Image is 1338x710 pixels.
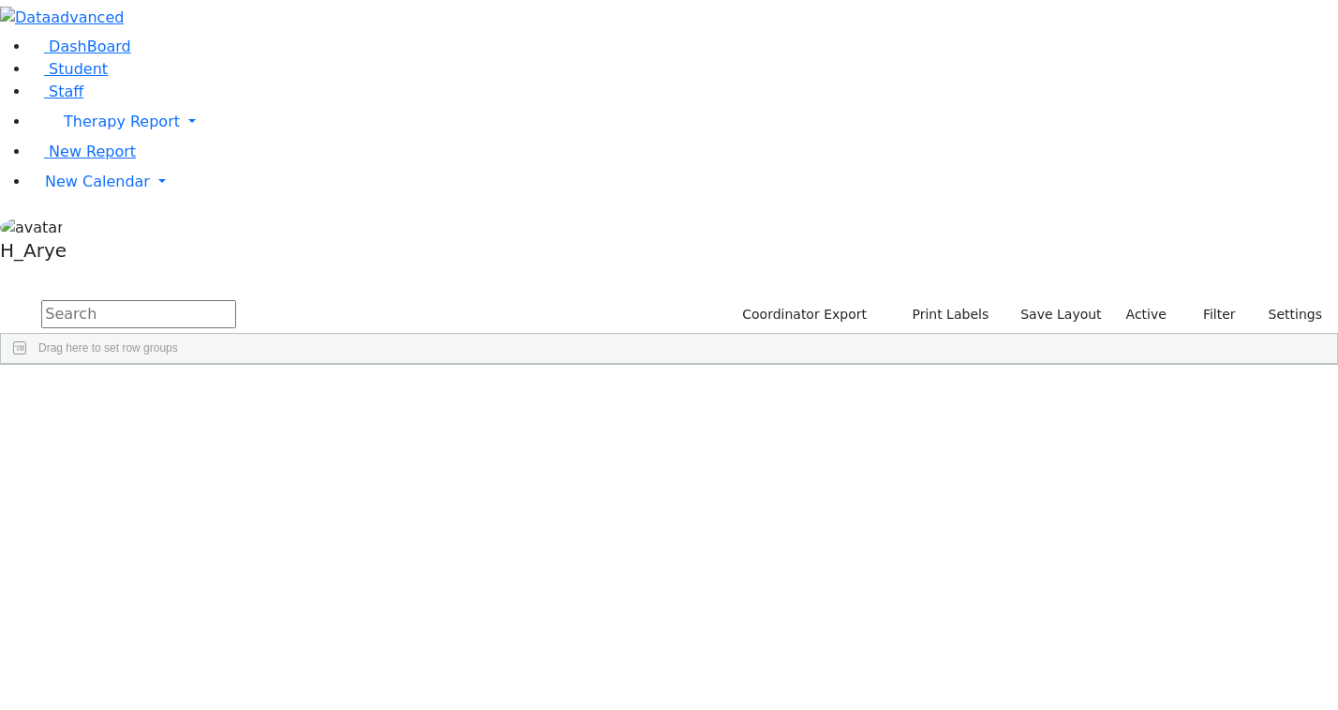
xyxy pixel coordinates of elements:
[49,60,108,78] span: Student
[1179,300,1244,329] button: Filter
[30,103,1338,141] a: Therapy Report
[730,300,875,329] button: Coordinator Export
[30,143,136,160] a: New Report
[45,173,150,190] span: New Calendar
[30,60,108,78] a: Student
[30,163,1338,201] a: New Calendar
[38,341,178,355] span: Drag here to set row groups
[1118,300,1175,329] label: Active
[64,113,180,130] span: Therapy Report
[49,83,83,100] span: Staff
[30,38,131,55] a: DashBoard
[1244,300,1331,329] button: Settings
[49,38,131,55] span: DashBoard
[1012,300,1109,329] button: Save Layout
[890,300,997,329] button: Print Labels
[30,83,83,100] a: Staff
[41,300,236,328] input: Search
[49,143,136,160] span: New Report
